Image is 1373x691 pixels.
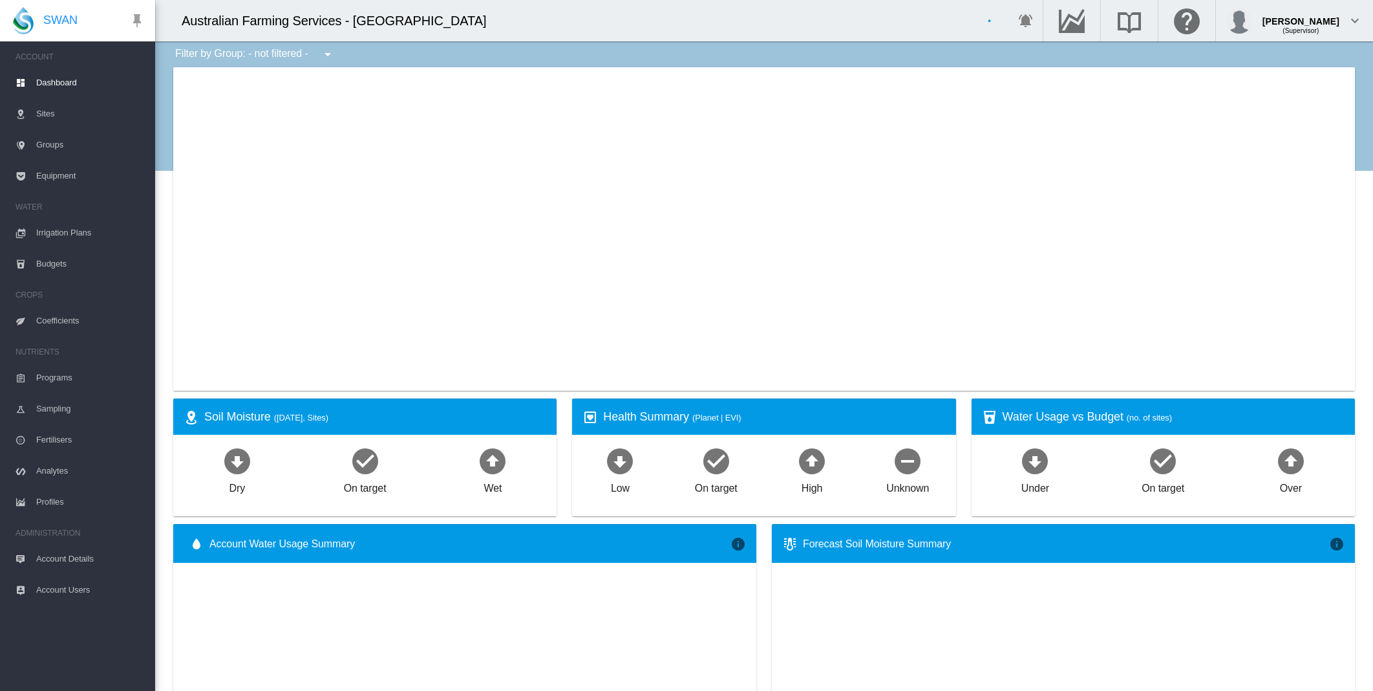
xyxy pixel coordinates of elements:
div: Dry [229,476,246,496]
button: icon-menu-down [315,41,341,67]
md-icon: icon-arrow-up-bold-circle [477,445,508,476]
md-icon: icon-thermometer-lines [782,536,798,552]
md-icon: Click here for help [1171,13,1202,28]
md-icon: icon-menu-down [320,47,335,62]
md-icon: icon-arrow-down-bold-circle [222,445,253,476]
div: High [802,476,823,496]
span: Account Details [36,543,145,575]
span: SWAN [43,12,78,28]
md-icon: icon-heart-box-outline [582,410,598,425]
button: icon-bell-ring [1013,8,1039,34]
span: Account Users [36,575,145,606]
div: Unknown [886,476,929,496]
span: WATER [16,197,145,217]
span: CROPS [16,285,145,305]
span: ACCOUNT [16,47,145,67]
md-icon: icon-checkbox-marked-circle [350,445,381,476]
md-icon: Go to the Data Hub [1056,13,1087,28]
div: Australian Farming Services - [GEOGRAPHIC_DATA] [182,12,498,30]
md-icon: icon-map-marker-radius [184,410,199,425]
span: Sampling [36,393,145,424]
span: ADMINISTRATION [16,523,145,543]
img: SWAN-Landscape-Logo-Colour-drop.png [13,7,34,34]
div: [PERSON_NAME] [1262,10,1339,23]
md-icon: icon-arrow-down-bold-circle [604,445,635,476]
div: On target [344,476,387,496]
span: Budgets [36,248,145,280]
md-icon: icon-water [189,536,204,552]
img: profile.jpg [1226,8,1252,34]
span: (Supervisor) [1283,27,1319,34]
md-icon: icon-minus-circle [892,445,923,476]
span: Analytes [36,455,145,487]
div: Forecast Soil Moisture Summary [803,537,1329,551]
md-icon: icon-bell-ring [1018,13,1034,28]
span: NUTRIENTS [16,342,145,362]
span: Profiles [36,487,145,518]
span: Programs [36,362,145,393]
span: ([DATE], Sites) [274,413,328,422]
md-icon: icon-checkbox-marked-circle [701,445,732,476]
div: Under [1021,476,1049,496]
span: Fertilisers [36,424,145,455]
span: Coefficients [36,305,145,336]
span: Account Water Usage Summary [209,537,730,551]
div: Over [1280,476,1302,496]
md-icon: Search the knowledge base [1114,13,1145,28]
span: Equipment [36,160,145,192]
md-icon: icon-chevron-down [1347,13,1363,28]
md-icon: icon-information [1329,536,1345,552]
div: Filter by Group: - not filtered - [165,41,345,67]
div: Soil Moisture [204,409,546,425]
div: On target [1142,476,1184,496]
span: Sites [36,98,145,129]
span: (no. of sites) [1127,413,1172,422]
div: Wet [484,476,502,496]
md-icon: icon-cup-water [982,410,997,425]
md-icon: icon-arrow-up-bold-circle [1275,445,1306,476]
md-icon: icon-arrow-up-bold-circle [796,445,827,476]
div: Health Summary [603,409,945,425]
span: (Planet | EVI) [692,413,741,422]
md-icon: icon-information [730,536,746,552]
span: Irrigation Plans [36,217,145,248]
div: Low [611,476,630,496]
div: Water Usage vs Budget [1003,409,1345,425]
div: On target [695,476,738,496]
span: Groups [36,129,145,160]
md-icon: icon-pin [129,13,145,28]
span: Dashboard [36,67,145,98]
md-icon: icon-checkbox-marked-circle [1147,445,1178,476]
md-icon: icon-arrow-down-bold-circle [1019,445,1050,476]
